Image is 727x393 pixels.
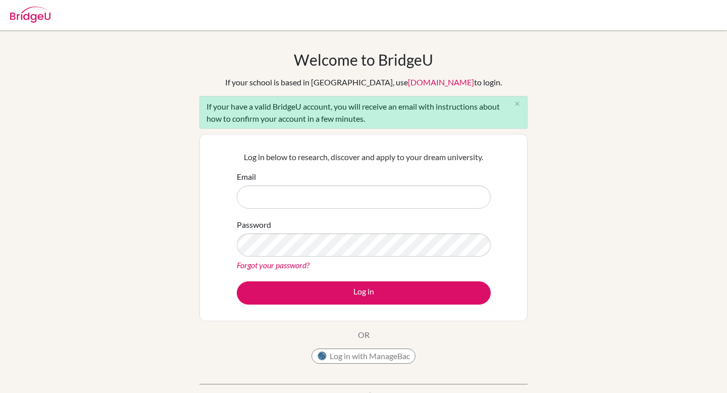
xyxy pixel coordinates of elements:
[237,171,256,183] label: Email
[225,76,502,88] div: If your school is based in [GEOGRAPHIC_DATA], use to login.
[311,349,416,364] button: Log in with ManageBac
[237,151,491,163] p: Log in below to research, discover and apply to your dream university.
[507,96,527,112] button: Close
[237,260,309,270] a: Forgot your password?
[294,51,433,69] h1: Welcome to BridgeU
[10,7,50,23] img: Bridge-U
[408,77,474,87] a: [DOMAIN_NAME]
[237,219,271,231] label: Password
[199,96,528,129] div: If your have a valid BridgeU account, you will receive an email with instructions about how to co...
[237,281,491,305] button: Log in
[513,100,521,108] i: close
[358,329,370,341] p: OR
